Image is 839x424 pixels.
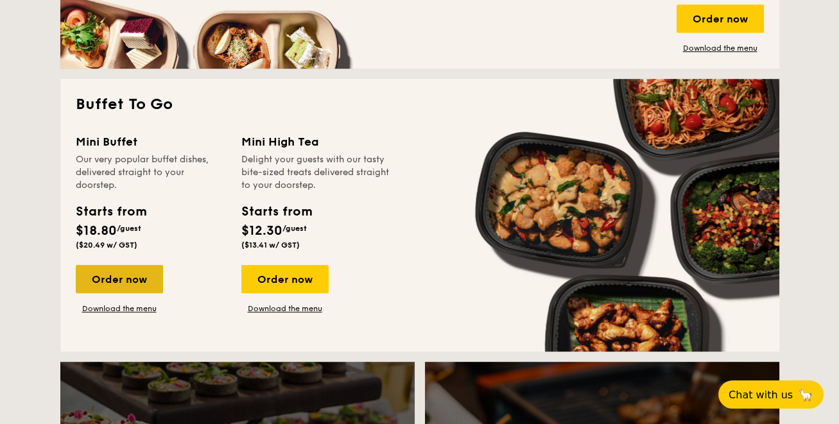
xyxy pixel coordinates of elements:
[117,224,141,233] span: /guest
[76,223,117,239] span: $18.80
[677,4,764,33] div: Order now
[76,303,163,314] a: Download the menu
[241,202,311,221] div: Starts from
[729,389,793,401] span: Chat with us
[798,387,813,402] span: 🦙
[76,202,146,221] div: Starts from
[76,94,764,115] h2: Buffet To Go
[76,153,226,192] div: Our very popular buffet dishes, delivered straight to your doorstep.
[241,133,392,151] div: Mini High Tea
[241,153,392,192] div: Delight your guests with our tasty bite-sized treats delivered straight to your doorstep.
[282,224,307,233] span: /guest
[76,265,163,293] div: Order now
[76,241,137,250] span: ($20.49 w/ GST)
[677,43,764,53] a: Download the menu
[241,241,300,250] span: ($13.41 w/ GST)
[241,265,329,293] div: Order now
[718,380,824,409] button: Chat with us🦙
[76,133,226,151] div: Mini Buffet
[241,303,329,314] a: Download the menu
[241,223,282,239] span: $12.30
